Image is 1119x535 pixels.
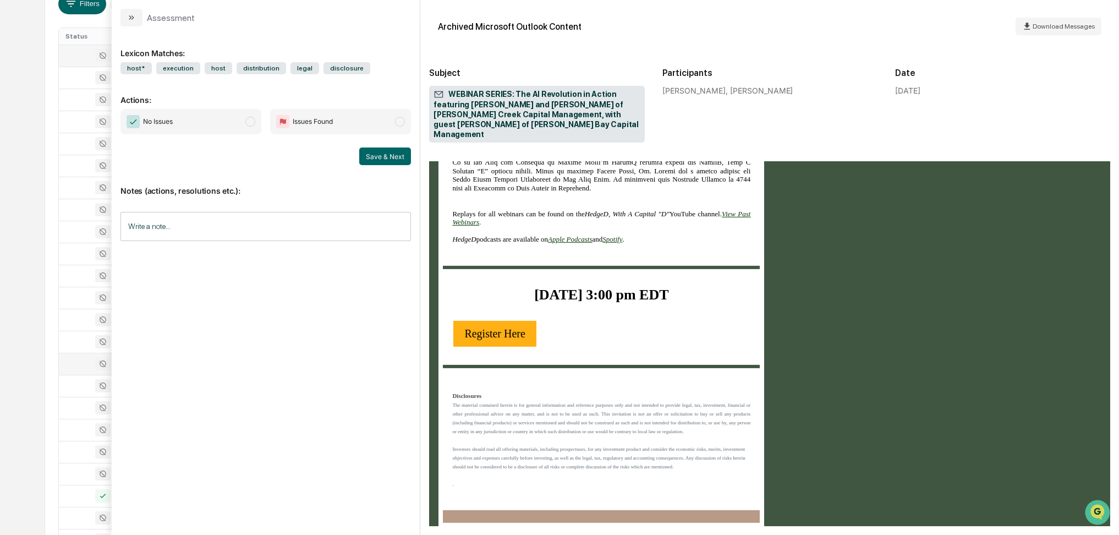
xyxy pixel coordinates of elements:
[156,62,200,74] span: execution
[438,21,582,32] div: Archived Microsoft Outlook Content
[452,210,584,218] span: Replays for all webinars can be found on the
[293,116,333,127] span: Issues Found
[78,186,133,195] a: Powered byPylon
[452,402,750,434] span: The material contained herein is for general information and reference purposes only and not inte...
[895,68,1110,78] h2: Date
[452,89,750,192] span: Lore Ipsumd sitame Consec Adipi Elitsed Doeiusmodt in Utlabor 2736 et do magnaal eni adm veniamqu...
[452,446,745,470] span: Investors should read all offering materials, including prospectuses, for any investment product ...
[1033,23,1095,30] span: Download Messages
[237,62,286,74] span: distribution
[22,139,71,150] span: Preclearance
[22,160,69,171] span: Data Lookup
[452,235,476,243] span: HedgeD
[205,62,232,74] span: host
[1084,499,1113,528] iframe: Open customer support
[11,84,31,104] img: 1746055101610-c473b297-6a78-478c-a979-82029cc54cd1
[323,62,370,74] span: disclosure
[593,235,603,243] span: and
[622,235,624,243] span: .
[662,68,877,78] h2: Participants
[37,95,139,104] div: We're available if you need us!
[585,210,670,218] span: HedgeD, With A Capital "D"
[187,88,200,101] button: Start new chat
[7,155,74,175] a: 🔎Data Lookup
[670,210,722,218] span: YouTube channel.
[120,62,152,74] span: host*
[476,235,548,243] span: podcasts are available on
[11,140,20,149] div: 🖐️
[75,134,141,154] a: 🗄️Attestations
[662,86,877,95] div: [PERSON_NAME], [PERSON_NAME]
[452,210,750,227] a: View Past Webinars
[91,139,136,150] span: Attestations
[7,134,75,154] a: 🖐️Preclearance
[1016,18,1101,35] button: Download Messages
[80,140,89,149] div: 🗄️
[37,84,180,95] div: Start new chat
[11,23,200,41] p: How can we help?
[452,392,481,399] span: Disclosures
[534,287,668,303] span: [DATE] 3:00 pm EDT
[120,35,411,58] div: Lexicon Matches:
[11,161,20,170] div: 🔎
[452,482,453,487] span: .
[109,187,133,195] span: Pylon
[359,148,411,165] button: Save & Next
[143,116,173,127] span: No Issues
[120,173,411,195] p: Notes (actions, resolutions etc.):
[479,218,481,226] span: .
[548,235,593,243] a: Apple Podcasts
[290,62,319,74] span: legal
[147,13,195,23] div: Assessment
[434,89,640,140] span: WEBINAR SERIES: The AI Revolution in Action featuring [PERSON_NAME] and [PERSON_NAME] of [PERSON_...
[429,68,644,78] h2: Subject
[276,115,289,128] img: Flag
[602,235,622,243] a: Spotify
[127,115,140,128] img: Checkmark
[464,327,525,340] a: Register Here
[120,82,411,105] p: Actions:
[895,86,920,95] div: [DATE]
[59,28,135,45] th: Status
